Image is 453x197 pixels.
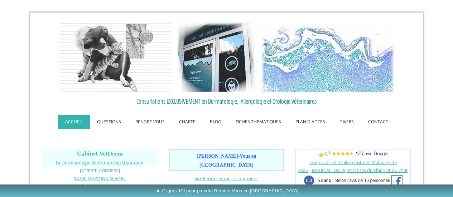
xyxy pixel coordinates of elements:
a: PLAN D'ACCES [288,115,332,129]
a: Diagnostic et Traitement des Maladies de peau, [298,159,397,173]
a: CONTACT [361,115,395,129]
a: FICHES THEMATIQUES [228,115,288,129]
a: [STREET_ADDRESS] [80,167,120,174]
a: [PERSON_NAME]-Vous en [GEOGRAPHIC_DATA] [197,154,256,168]
span: 👉 [318,151,388,158]
span: La Dermatologie Vétérinaire au Quotidien [56,160,144,166]
a: CHARTE [172,115,203,129]
a: BLOG [203,115,228,129]
a: 94700 MAISONS ALFORT [74,175,126,182]
a: [MEDICAL_DATA] et Otites du chien et du chat [310,167,408,173]
a: QUESTIONS [90,115,128,129]
a: Sur Rendez-vous Uniquement [194,175,258,182]
a: ACCUEIL [58,115,90,129]
span: [PERSON_NAME]-Vous en [GEOGRAPHIC_DATA] [197,153,256,168]
a: DIVERS [332,115,361,129]
span: Secrétariat : 01 43 76 84 38 [72,183,127,189]
a: RENDEZ-VOUS [128,115,172,129]
span: ► Cliquez ICI pour prendre Rendez-Vous en [GEOGRAPHIC_DATA] [156,188,298,193]
span: En semaine et le [DATE] de 8h40 à 18h40 [184,183,269,189]
span: Cabinet VetDerm [77,150,122,157]
a: Consultations EXCLUSIVEMENT en Dermatologie, Allergologie et Otologie Vétérinaires [42,96,411,107]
